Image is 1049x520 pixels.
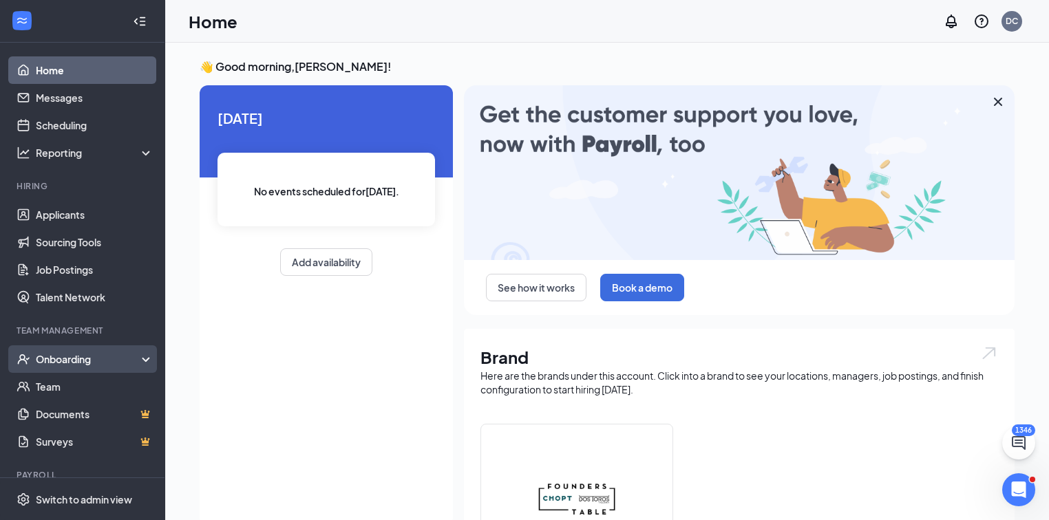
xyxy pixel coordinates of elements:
iframe: Intercom live chat [1002,473,1035,506]
button: Book a demo [600,274,684,301]
div: Onboarding [36,352,142,366]
a: Talent Network [36,283,153,311]
span: No events scheduled for [DATE] . [254,184,399,199]
a: Messages [36,84,153,111]
svg: Collapse [133,14,147,28]
svg: UserCheck [17,352,30,366]
svg: QuestionInfo [973,13,990,30]
div: Payroll [17,469,151,481]
a: Applicants [36,201,153,228]
a: Home [36,56,153,84]
div: Team Management [17,325,151,336]
svg: Settings [17,492,30,506]
div: Switch to admin view [36,492,132,506]
button: See how it works [486,274,586,301]
svg: WorkstreamLogo [15,14,29,28]
div: Hiring [17,180,151,192]
h1: Brand [480,345,998,369]
img: payroll-large.gif [464,85,1015,260]
a: Sourcing Tools [36,228,153,256]
img: open.6027fd2a22e1237b5b06.svg [980,345,998,361]
svg: Cross [990,94,1006,110]
a: SurveysCrown [36,428,153,455]
svg: ChatActive [1010,435,1027,451]
a: Scheduling [36,111,153,139]
div: Here are the brands under this account. Click into a brand to see your locations, managers, job p... [480,369,998,396]
svg: Analysis [17,146,30,160]
h1: Home [189,10,237,33]
div: Reporting [36,146,154,160]
a: DocumentsCrown [36,400,153,428]
a: Team [36,373,153,400]
span: [DATE] [218,107,435,129]
div: 1346 [1012,424,1035,436]
svg: Notifications [943,13,960,30]
h3: 👋 Good morning, [PERSON_NAME] ! [200,59,1015,74]
a: Job Postings [36,256,153,283]
button: Add availability [280,248,372,276]
button: ChatActive [1002,426,1035,459]
div: DC [1006,15,1018,27]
